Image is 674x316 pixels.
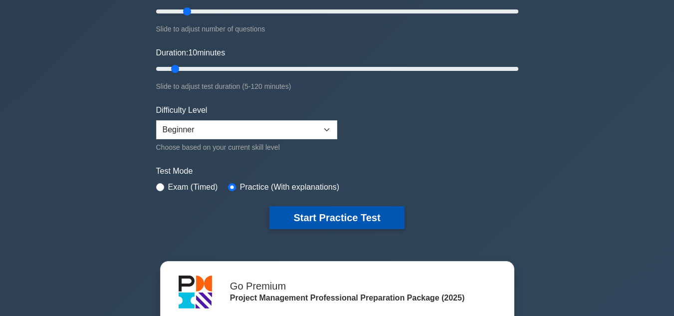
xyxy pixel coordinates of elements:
label: Practice (With explanations) [240,181,339,193]
label: Duration: minutes [156,47,225,59]
div: Slide to adjust test duration (5-120 minutes) [156,80,518,92]
label: Difficulty Level [156,104,208,116]
div: Choose based on your current skill level [156,141,337,153]
button: Start Practice Test [269,206,404,229]
label: Exam (Timed) [168,181,218,193]
label: Test Mode [156,165,518,177]
div: Slide to adjust number of questions [156,23,518,35]
span: 10 [188,48,197,57]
